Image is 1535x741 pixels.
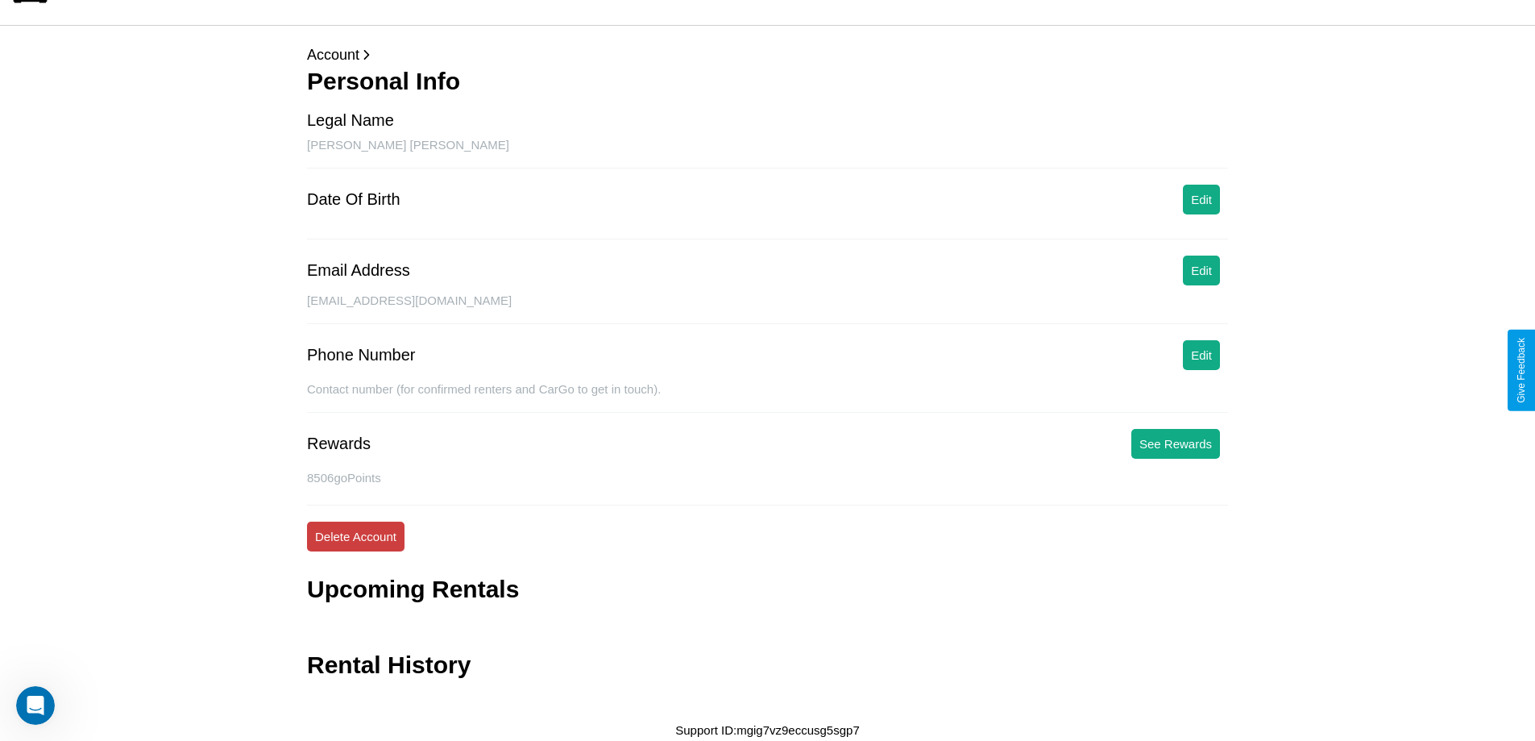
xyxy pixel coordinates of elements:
[307,111,394,130] div: Legal Name
[307,435,371,453] div: Rewards
[307,382,1228,413] div: Contact number (for confirmed renters and CarGo to get in touch).
[307,576,519,603] h3: Upcoming Rentals
[1183,340,1220,370] button: Edit
[307,293,1228,324] div: [EMAIL_ADDRESS][DOMAIN_NAME]
[1131,429,1220,459] button: See Rewards
[307,190,400,209] div: Date Of Birth
[307,651,471,679] h3: Rental History
[1183,256,1220,285] button: Edit
[307,138,1228,169] div: [PERSON_NAME] [PERSON_NAME]
[307,522,404,552] button: Delete Account
[307,42,1228,68] p: Account
[307,346,416,364] div: Phone Number
[16,686,55,725] iframe: Intercom live chat
[307,261,410,280] div: Email Address
[1183,185,1220,214] button: Edit
[1516,338,1527,403] div: Give Feedback
[675,719,859,741] p: Support ID: mgig7vz9eccusg5sgp7
[307,467,1228,489] p: 8506 goPoints
[307,68,1228,95] h3: Personal Info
